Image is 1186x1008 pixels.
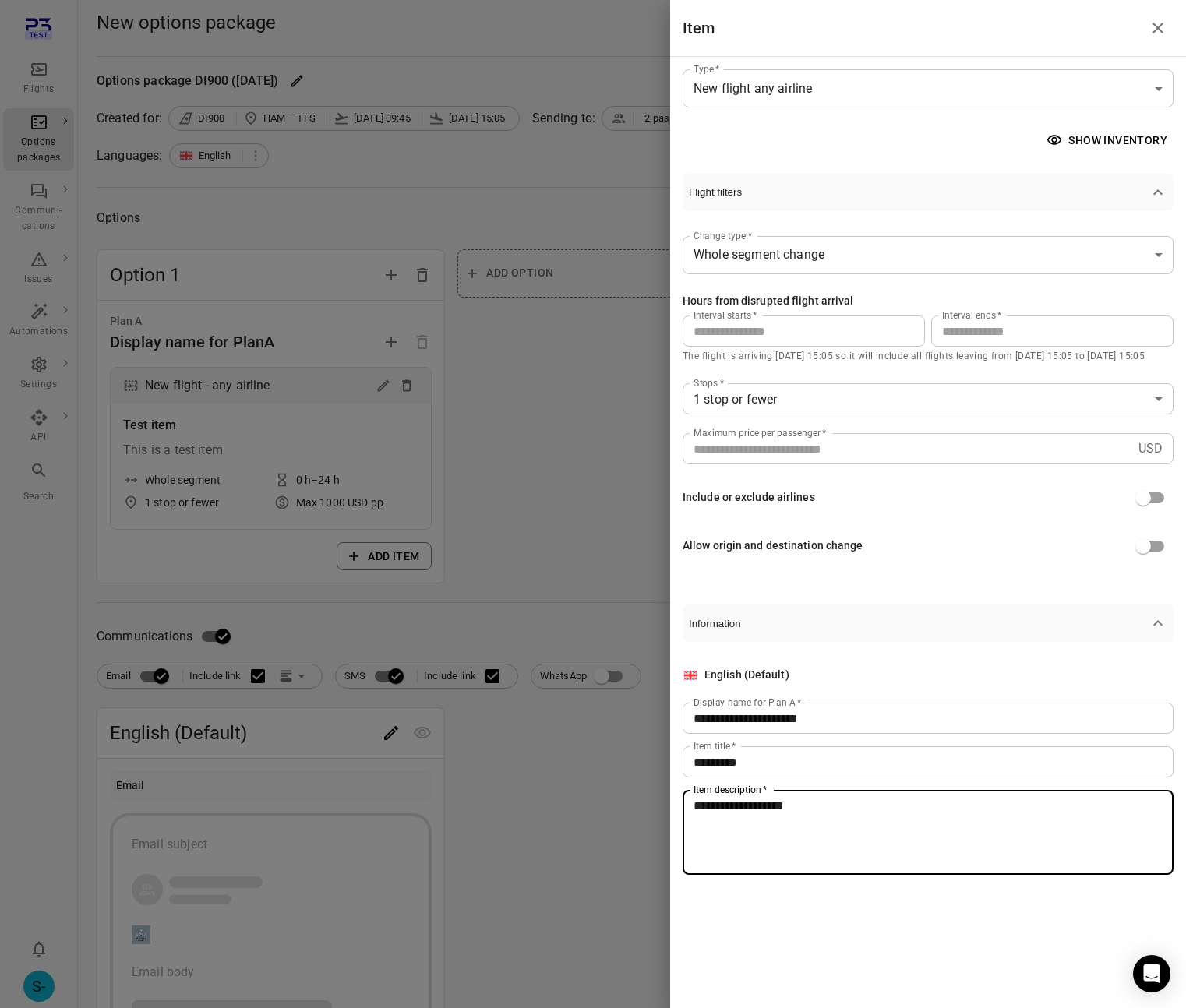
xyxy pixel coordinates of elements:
div: English (Default) [704,667,789,684]
label: Item description [694,783,767,796]
span: Whole segment change [694,245,1149,264]
button: Information [683,604,1174,642]
div: Open Intercom Messenger [1133,955,1170,992]
div: 1 stop or fewer [683,383,1174,414]
label: Item title [694,739,736,752]
label: Maximum price per passenger [694,426,827,439]
div: Flight filters [683,211,1174,587]
button: Show inventory [1043,126,1174,155]
button: Close drawer [1142,12,1174,44]
span: Information [689,618,1149,629]
label: Type [694,62,720,76]
label: Stops [694,376,724,389]
div: Flight filters [683,642,1174,900]
p: USD [1138,439,1163,458]
label: Interval ends [942,308,1002,322]
span: New flight any airline [694,79,1149,98]
label: Change type [694,229,752,242]
button: Flight filters [683,174,1174,211]
div: Include or exclude airlines [683,489,815,506]
p: The flight is arriving [DATE] 15:05 so it will include all flights leaving from [DATE] 15:05 to [... [683,349,1174,365]
div: Hours from disrupted flight arrival [683,293,854,310]
div: Allow origin and destination change [683,537,863,555]
label: Display name for Plan A [694,696,802,709]
label: Interval starts [694,308,757,322]
span: Flight filters [689,186,1149,198]
h1: Item [683,16,715,41]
